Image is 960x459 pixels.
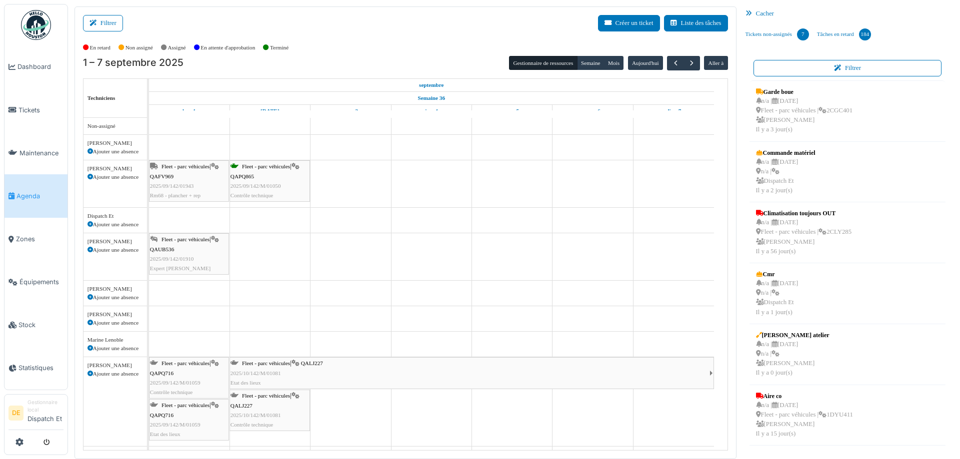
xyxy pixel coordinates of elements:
[87,319,143,327] div: Ajouter une absence
[150,380,200,386] span: 2025/09/142/M/01059
[415,92,447,104] a: Semaine 36
[753,206,854,259] a: Climatisation toujours OUT n/a |[DATE] Fleet - parc véhicules |2CLY285 [PERSON_NAME]Il y a 56 jou...
[87,237,143,246] div: [PERSON_NAME]
[756,157,815,196] div: n/a | [DATE] n/a | Dispatch Et Il y a 2 jour(s)
[87,344,143,353] div: Ajouter une absence
[753,328,832,381] a: [PERSON_NAME] atelier n/a |[DATE] n/a | [PERSON_NAME]Il y a 0 jour(s)
[753,60,942,76] button: Filtrer
[230,173,254,179] span: QAPQ865
[18,363,63,373] span: Statistiques
[502,105,521,117] a: 5 septembre 2025
[161,402,209,408] span: Fleet - parc véhicules
[756,218,851,256] div: n/a | [DATE] Fleet - parc véhicules | 2CLY285 [PERSON_NAME] Il y a 56 jour(s)
[4,88,67,131] a: Tickets
[87,122,143,130] div: Non-assigné
[683,56,700,70] button: Suivant
[756,96,852,135] div: n/a | [DATE] Fleet - parc véhicules | 2CGC401 [PERSON_NAME] Il y a 3 jour(s)
[230,370,281,376] span: 2025/10/142/M/01081
[18,320,63,330] span: Stock
[704,56,727,70] button: Aller à
[150,412,173,418] span: QAPQ716
[27,399,63,414] div: Gestionnaire local
[230,183,281,189] span: 2025/09/142/M/01050
[18,105,63,115] span: Tickets
[161,236,209,242] span: Fleet - parc véhicules
[87,293,143,302] div: Ajouter une absence
[756,392,853,401] div: Aire co
[756,209,851,218] div: Climatisation toujours OUT
[17,62,63,71] span: Dashboard
[258,105,282,117] a: 2 septembre 2025
[200,43,255,52] label: En attente d'approbation
[813,21,875,48] a: Tâches en retard
[667,56,683,70] button: Précédent
[87,370,143,378] div: Ajouter une absence
[753,267,801,320] a: Cmr n/a |[DATE] n/a | Dispatch EtIl y a 1 jour(s)
[230,359,709,388] div: |
[150,246,174,252] span: QAUB536
[87,336,143,344] div: Marine Lenoble
[150,256,194,262] span: 2025/09/142/01910
[87,139,143,147] div: [PERSON_NAME]
[242,393,290,399] span: Fleet - parc véhicules
[242,163,290,169] span: Fleet - parc véhicules
[664,15,728,31] button: Liste des tâches
[4,304,67,347] a: Stock
[150,162,228,200] div: |
[230,412,281,418] span: 2025/10/142/M/01081
[270,43,288,52] label: Terminé
[16,234,63,244] span: Zones
[150,401,228,439] div: |
[230,391,309,430] div: |
[756,270,798,279] div: Cmr
[753,85,855,137] a: Garde boue n/a |[DATE] Fleet - parc véhicules |2CGC401 [PERSON_NAME]Il y a 3 jour(s)
[150,235,228,273] div: |
[416,79,446,91] a: 1 septembre 2025
[87,212,143,220] div: Dispatch Et
[19,148,63,158] span: Maintenance
[87,361,143,370] div: [PERSON_NAME]
[19,277,63,287] span: Équipements
[628,56,663,70] button: Aujourd'hui
[87,220,143,229] div: Ajouter une absence
[509,56,577,70] button: Gestionnaire de ressources
[242,360,290,366] span: Fleet - parc véhicules
[87,147,143,156] div: Ajouter une absence
[161,360,209,366] span: Fleet - parc véhicules
[180,105,198,117] a: 1 septembre 2025
[83,15,123,31] button: Filtrer
[87,285,143,293] div: [PERSON_NAME]
[87,173,143,181] div: Ajouter une absence
[230,192,273,198] span: Contrôle technique
[21,10,51,40] img: Badge_color-CXgf-gQk.svg
[663,105,683,117] a: 7 septembre 2025
[87,246,143,254] div: Ajouter une absence
[230,380,261,386] span: Etat des lieux
[150,389,192,395] span: Contrôle technique
[756,279,798,317] div: n/a | [DATE] n/a | Dispatch Et Il y a 1 jour(s)
[150,431,180,437] span: Etat des lieux
[125,43,153,52] label: Non assigné
[341,105,360,117] a: 3 septembre 2025
[90,43,110,52] label: En retard
[8,399,63,430] a: DE Gestionnaire localDispatch Et
[756,340,829,378] div: n/a | [DATE] n/a | [PERSON_NAME] Il y a 0 jour(s)
[756,87,852,96] div: Garde boue
[27,399,63,428] li: Dispatch Et
[741,6,954,21] div: Cacher
[753,389,855,442] a: Aire co n/a |[DATE] Fleet - parc véhicules |1DYU411 [PERSON_NAME]Il y a 15 jour(s)
[604,56,624,70] button: Mois
[4,347,67,390] a: Statistiques
[756,401,853,439] div: n/a | [DATE] Fleet - parc véhicules | 1DYU411 [PERSON_NAME] Il y a 15 jour(s)
[4,218,67,261] a: Zones
[422,105,440,117] a: 4 septembre 2025
[150,359,228,397] div: |
[150,173,173,179] span: QAFV969
[4,131,67,174] a: Maintenance
[4,261,67,304] a: Équipements
[4,174,67,217] a: Agenda
[83,57,183,69] h2: 1 – 7 septembre 2025
[4,45,67,88] a: Dashboard
[150,183,194,189] span: 2025/09/142/01943
[741,21,813,48] a: Tickets non-assignés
